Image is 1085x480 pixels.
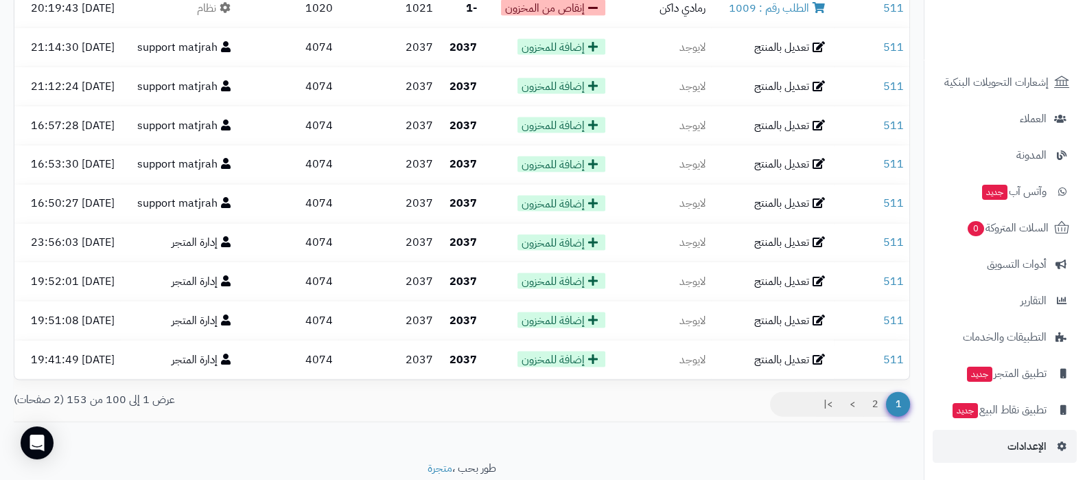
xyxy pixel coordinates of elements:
[3,392,462,408] div: عرض 1 إلى 100 من 153 (2 صفحات)
[338,146,439,184] td: 2037
[933,284,1077,317] a: التقارير
[883,273,904,290] a: 511
[338,28,439,67] td: 2037
[120,28,240,67] td: support matjrah
[31,117,115,134] small: [DATE] 16:57:28
[1016,146,1047,165] span: المدونة
[679,273,705,290] span: لايوجد
[240,28,338,67] td: 4074
[31,156,115,172] small: [DATE] 16:53:30
[981,182,1047,201] span: وآتس آب
[883,195,904,212] a: 511
[711,185,834,223] td: تعديل بالمنتج
[679,117,705,134] span: لايوجد
[31,273,115,290] small: [DATE] 19:52:01
[711,224,834,262] td: تعديل بالمنتج
[933,430,1077,463] a: الإعدادات
[120,146,240,184] td: support matjrah
[517,196,605,212] span: إضافة للمخزون
[679,195,705,212] span: لايوجد
[338,67,439,106] td: 2037
[951,400,1047,420] span: تطبيق نقاط البيع
[338,341,439,379] td: 2037
[450,234,477,251] strong: 2037
[338,262,439,301] td: 2037
[933,393,1077,426] a: تطبيق نقاط البيعجديد
[338,106,439,145] td: 2037
[679,78,705,95] span: لايوجد
[933,357,1077,390] a: تطبيق المتجرجديد
[987,255,1047,274] span: أدوات التسويق
[963,328,1047,347] span: التطبيقات والخدمات
[21,426,54,459] div: Open Intercom Messenger
[338,224,439,262] td: 2037
[240,106,338,145] td: 4074
[883,312,904,329] a: 511
[711,262,834,301] td: تعديل بالمنتج
[883,234,904,251] a: 511
[450,156,477,172] strong: 2037
[517,117,605,133] span: إضافة للمخزون
[240,341,338,379] td: 4074
[517,78,605,94] span: إضافة للمخزون
[338,185,439,223] td: 2037
[450,273,477,290] strong: 2037
[992,38,1072,67] img: logo-2.png
[883,156,904,172] a: 511
[517,235,605,251] span: إضافة للمخزون
[31,39,115,56] small: [DATE] 21:14:30
[711,28,834,67] td: تعديل بالمنتج
[517,39,605,55] span: إضافة للمخزون
[120,224,240,262] td: إدارة المتجر
[517,352,605,367] span: إضافة للمخزون
[517,157,605,172] span: إضافة للمخزون
[711,301,834,340] td: تعديل بالمنتج
[120,262,240,301] td: إدارة المتجر
[711,106,834,145] td: تعديل بالمنتج
[120,185,240,223] td: support matjrah
[966,364,1047,383] span: تطبيق المتجر
[450,195,477,212] strong: 2037
[933,102,1077,135] a: العملاء
[883,352,904,368] a: 511
[240,146,338,184] td: 4074
[944,73,1049,92] span: إشعارات التحويلات البنكية
[517,273,605,289] span: إضافة للمخزون
[450,352,477,368] strong: 2037
[679,39,705,56] span: لايوجد
[933,66,1077,99] a: إشعارات التحويلات البنكية
[933,175,1077,208] a: وآتس آبجديد
[933,248,1077,281] a: أدوات التسويق
[711,341,834,379] td: تعديل بالمنتج
[953,403,978,418] span: جديد
[679,156,705,172] span: لايوجد
[31,195,115,212] small: [DATE] 16:50:27
[863,392,887,417] a: 2
[31,312,115,329] small: [DATE] 19:51:08
[338,301,439,340] td: 2037
[968,221,984,236] span: 0
[31,78,115,95] small: [DATE] 21:12:24
[679,312,705,329] span: لايوجد
[120,301,240,340] td: إدارة المتجر
[240,262,338,301] td: 4074
[933,321,1077,354] a: التطبيقات والخدمات
[517,312,605,328] span: إضافة للمخزون
[679,352,705,368] span: لايوجد
[240,67,338,106] td: 4074
[120,341,240,379] td: إدارة المتجر
[1007,437,1047,456] span: الإعدادات
[982,185,1007,200] span: جديد
[450,312,477,329] strong: 2037
[933,212,1077,244] a: السلات المتروكة0
[240,224,338,262] td: 4074
[240,301,338,340] td: 4074
[841,392,864,417] a: >
[240,185,338,223] td: 4074
[31,352,115,368] small: [DATE] 19:41:49
[120,67,240,106] td: support matjrah
[120,106,240,145] td: support matjrah
[711,67,834,106] td: تعديل بالمنتج
[933,139,1077,172] a: المدونة
[450,117,477,134] strong: 2037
